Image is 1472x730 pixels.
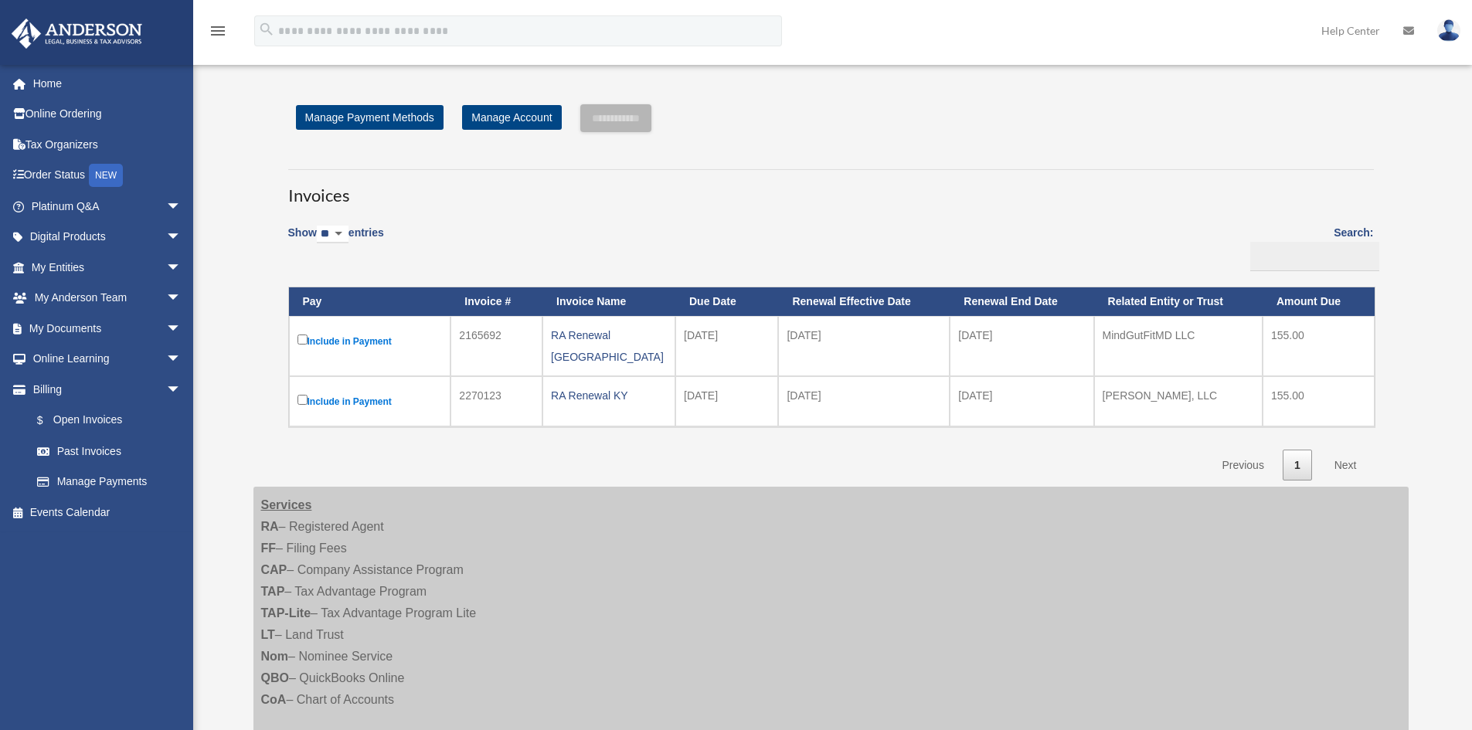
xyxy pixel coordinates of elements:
[297,392,443,411] label: Include in Payment
[778,316,950,376] td: [DATE]
[551,385,667,406] div: RA Renewal KY
[1245,223,1374,271] label: Search:
[11,99,205,130] a: Online Ordering
[950,316,1093,376] td: [DATE]
[261,563,287,576] strong: CAP
[166,222,197,253] span: arrow_drop_down
[166,374,197,406] span: arrow_drop_down
[1094,316,1263,376] td: MindGutFitMD LLC
[166,252,197,284] span: arrow_drop_down
[11,68,205,99] a: Home
[288,169,1374,208] h3: Invoices
[1437,19,1460,42] img: User Pic
[166,191,197,222] span: arrow_drop_down
[261,693,287,706] strong: CoA
[22,467,197,497] a: Manage Payments
[551,324,667,368] div: RA Renewal [GEOGRAPHIC_DATA]
[261,628,275,641] strong: LT
[11,252,205,283] a: My Entitiesarrow_drop_down
[297,395,308,405] input: Include in Payment
[1263,287,1375,316] th: Amount Due: activate to sort column ascending
[1323,450,1368,481] a: Next
[450,376,542,426] td: 2270123
[261,498,312,511] strong: Services
[166,313,197,345] span: arrow_drop_down
[675,316,778,376] td: [DATE]
[778,287,950,316] th: Renewal Effective Date: activate to sort column ascending
[1283,450,1312,481] a: 1
[166,344,197,375] span: arrow_drop_down
[1263,376,1375,426] td: 155.00
[46,411,53,430] span: $
[209,27,227,40] a: menu
[450,316,542,376] td: 2165692
[258,21,275,38] i: search
[1094,287,1263,316] th: Related Entity or Trust: activate to sort column ascending
[22,405,189,436] a: $Open Invoices
[89,164,123,187] div: NEW
[675,287,778,316] th: Due Date: activate to sort column ascending
[1263,316,1375,376] td: 155.00
[11,374,197,405] a: Billingarrow_drop_down
[261,520,279,533] strong: RA
[22,436,197,467] a: Past Invoices
[950,287,1093,316] th: Renewal End Date: activate to sort column ascending
[261,671,289,684] strong: QBO
[166,283,197,314] span: arrow_drop_down
[11,222,205,253] a: Digital Productsarrow_drop_down
[462,105,561,130] a: Manage Account
[317,226,348,243] select: Showentries
[11,160,205,192] a: Order StatusNEW
[261,650,289,663] strong: Nom
[11,191,205,222] a: Platinum Q&Aarrow_drop_down
[261,606,311,620] strong: TAP-Lite
[11,497,205,528] a: Events Calendar
[289,287,451,316] th: Pay: activate to sort column descending
[288,223,384,259] label: Show entries
[11,313,205,344] a: My Documentsarrow_drop_down
[450,287,542,316] th: Invoice #: activate to sort column ascending
[261,542,277,555] strong: FF
[11,344,205,375] a: Online Learningarrow_drop_down
[297,331,443,351] label: Include in Payment
[296,105,444,130] a: Manage Payment Methods
[297,334,308,345] input: Include in Payment
[7,19,147,49] img: Anderson Advisors Platinum Portal
[1094,376,1263,426] td: [PERSON_NAME], LLC
[778,376,950,426] td: [DATE]
[11,129,205,160] a: Tax Organizers
[11,283,205,314] a: My Anderson Teamarrow_drop_down
[675,376,778,426] td: [DATE]
[1250,242,1379,271] input: Search:
[542,287,675,316] th: Invoice Name: activate to sort column ascending
[261,585,285,598] strong: TAP
[950,376,1093,426] td: [DATE]
[209,22,227,40] i: menu
[1210,450,1275,481] a: Previous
